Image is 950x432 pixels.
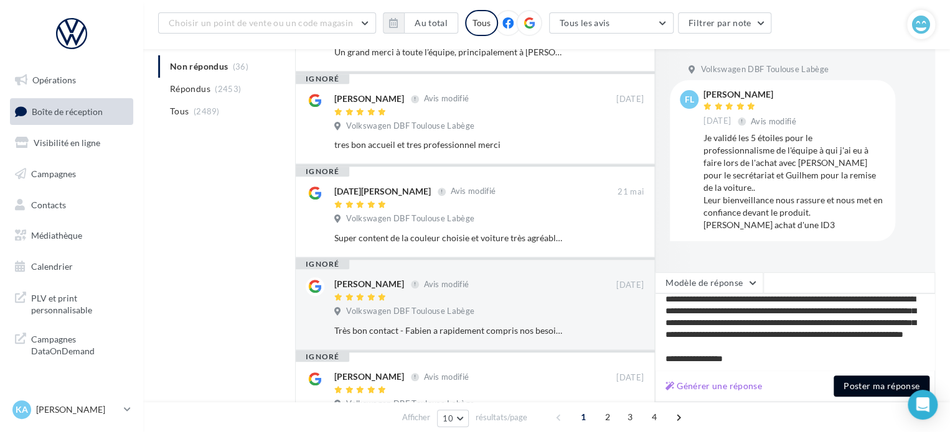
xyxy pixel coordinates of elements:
[296,74,349,84] div: ignoré
[834,375,929,397] button: Poster ma réponse
[616,94,644,105] span: [DATE]
[7,223,136,249] a: Médiathèque
[334,370,404,383] div: [PERSON_NAME]
[7,67,136,93] a: Opérations
[573,407,593,427] span: 1
[31,261,73,272] span: Calendrier
[620,407,640,427] span: 3
[158,12,376,34] button: Choisir un point de vente ou un code magasin
[334,232,563,244] div: Super content de la couleur choisie et voiture très agréable à conduire ! L’accueil de notre vend...
[31,199,66,209] span: Contacts
[465,10,498,36] div: Tous
[703,132,885,231] div: Je validé les 5 étoiles pour le professionnalisme de l'équipe à qui j'ai eu à faire lors de l'ach...
[334,185,431,198] div: [DATE][PERSON_NAME]
[616,372,644,384] span: [DATE]
[334,46,563,58] div: Un grand merci à toute l’équipe, principalement à [PERSON_NAME] pour nous avoir trouvé notre voit...
[423,279,469,289] span: Avis modifié
[700,64,829,75] span: Volkswagen DBF Toulouse Labège
[170,105,189,117] span: Tous
[383,12,458,34] button: Au total
[7,130,136,156] a: Visibilité en ligne
[703,90,799,99] div: [PERSON_NAME]
[16,403,28,416] span: KA
[31,230,82,241] span: Médiathèque
[402,411,430,423] span: Afficher
[703,116,731,127] span: [DATE]
[194,106,220,116] span: (2489)
[296,259,349,269] div: ignoré
[661,379,767,393] button: Générer une réponse
[616,280,644,291] span: [DATE]
[685,93,694,106] span: FL
[10,398,133,421] a: KA [PERSON_NAME]
[549,12,674,34] button: Tous les avis
[655,272,763,293] button: Modèle de réponse
[7,98,136,125] a: Boîte de réception
[31,168,76,179] span: Campagnes
[31,331,128,357] span: Campagnes DataOnDemand
[450,186,496,196] span: Avis modifié
[346,398,474,410] span: Volkswagen DBF Toulouse Labège
[346,213,474,224] span: Volkswagen DBF Toulouse Labège
[334,93,404,105] div: [PERSON_NAME]
[751,116,796,126] span: Avis modifié
[423,372,469,382] span: Avis modifié
[215,84,241,94] span: (2453)
[7,326,136,362] a: Campagnes DataOnDemand
[618,186,644,198] span: 21 mai
[7,161,136,187] a: Campagnes
[560,17,610,28] span: Tous les avis
[346,121,474,132] span: Volkswagen DBF Toulouse Labège
[334,139,563,151] div: tres bon accueil et tres professionnel merci
[296,167,349,177] div: ignoré
[644,407,664,427] span: 4
[437,410,469,427] button: 10
[908,390,938,420] div: Open Intercom Messenger
[334,278,404,290] div: [PERSON_NAME]
[32,75,76,85] span: Opérations
[598,407,618,427] span: 2
[346,306,474,317] span: Volkswagen DBF Toulouse Labège
[443,413,453,423] span: 10
[36,403,119,416] p: [PERSON_NAME]
[170,83,210,95] span: Répondus
[7,192,136,218] a: Contacts
[7,285,136,321] a: PLV et print personnalisable
[34,137,100,148] span: Visibilité en ligne
[476,411,527,423] span: résultats/page
[423,94,469,104] span: Avis modifié
[296,352,349,362] div: ignoré
[678,12,772,34] button: Filtrer par note
[7,254,136,280] a: Calendrier
[334,324,563,337] div: Très bon contact - Fabien a rapidement compris nos besoins et nous a conseillé un très bon véhicu...
[31,290,128,316] span: PLV et print personnalisable
[169,17,353,28] span: Choisir un point de vente ou un code magasin
[404,12,458,34] button: Au total
[32,106,103,116] span: Boîte de réception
